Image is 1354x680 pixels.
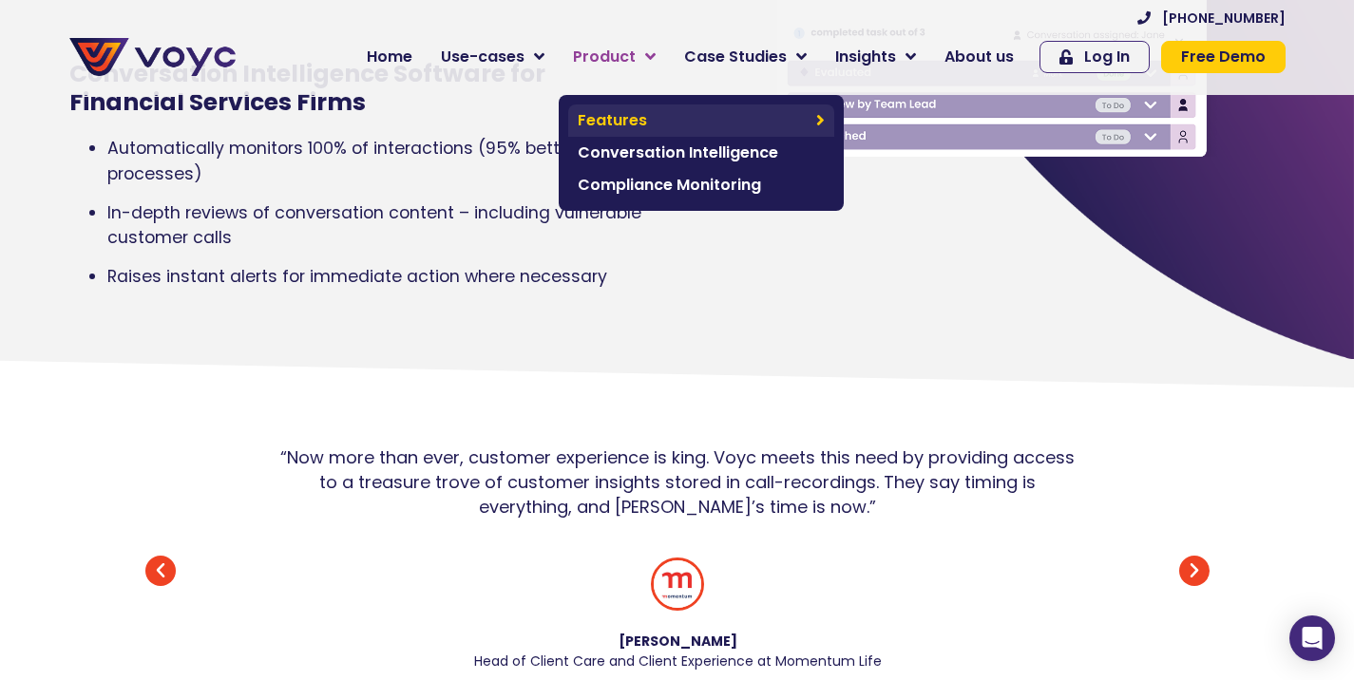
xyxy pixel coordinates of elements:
a: Use-cases [427,38,559,76]
a: Privacy Policy [391,395,481,414]
a: Free Demo [1161,41,1286,73]
span: [PERSON_NAME] [275,632,1080,652]
span: Use-cases [441,46,524,68]
span: In-depth reviews of conversation content – including vulnerable customer calls [107,201,641,249]
span: About us [944,46,1014,68]
span: Insights [835,46,896,68]
a: Product [559,38,670,76]
div: Open Intercom Messenger [1289,615,1335,661]
span: Job title [252,154,316,176]
span: Raises instant alerts for immediate action where necessary [107,265,607,288]
a: Case Studies [670,38,821,76]
span: Case Studies [684,46,787,68]
span: Features [578,109,807,132]
span: [PHONE_NUMBER] [1162,11,1286,25]
span: Compliance Monitoring [578,174,825,197]
a: Home [353,38,427,76]
span: Head of Client Care and Client Experience at Momentum Life [275,652,1080,671]
span: Automatically monitors 100% of interactions (95% better than manual processes) [107,137,689,184]
a: Insights [821,38,930,76]
span: Log In [1084,49,1130,65]
span: Phone [252,76,299,98]
img: Esther Nkosi [651,557,704,611]
img: voyc-full-logo [69,38,236,76]
a: Log In [1039,41,1150,73]
a: About us [930,38,1028,76]
a: [PHONE_NUMBER] [1137,11,1286,25]
div: “Now more than ever, customer experience is king. Voyc meets this need by providing access to a t... [275,445,1080,519]
a: Features [568,104,834,137]
a: Conversation Intelligence [568,137,834,169]
span: Product [573,46,636,68]
span: Free Demo [1181,49,1266,65]
a: Compliance Monitoring [568,169,834,201]
span: Conversation Intelligence [578,142,825,164]
h1: Conversation Intelligence Software for Financial Services Firms [69,60,624,117]
span: Home [367,46,412,68]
